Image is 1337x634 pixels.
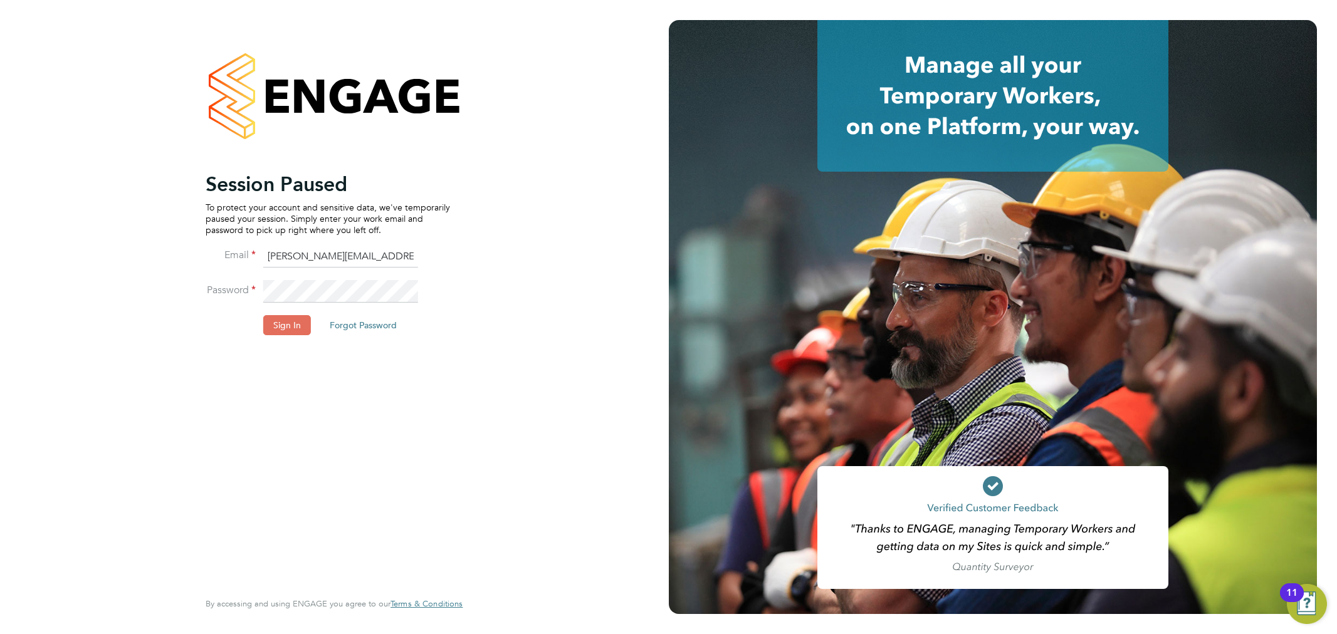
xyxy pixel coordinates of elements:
[206,284,256,297] label: Password
[206,598,463,609] span: By accessing and using ENGAGE you agree to our
[206,172,450,197] h2: Session Paused
[263,315,311,335] button: Sign In
[1287,584,1327,624] button: Open Resource Center, 11 new notifications
[206,202,450,236] p: To protect your account and sensitive data, we've temporarily paused your session. Simply enter y...
[1286,593,1298,609] div: 11
[206,249,256,262] label: Email
[320,315,407,335] button: Forgot Password
[263,246,418,268] input: Enter your work email...
[391,599,463,609] a: Terms & Conditions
